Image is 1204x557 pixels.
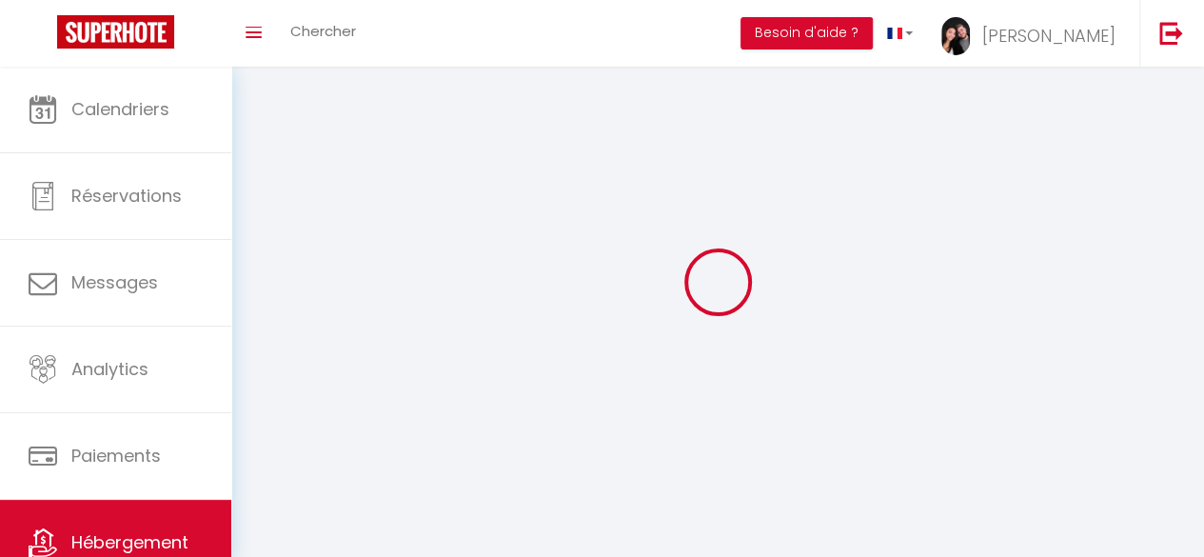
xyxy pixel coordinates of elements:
[740,17,873,50] button: Besoin d'aide ?
[71,270,158,294] span: Messages
[71,444,161,467] span: Paiements
[982,24,1115,48] span: [PERSON_NAME]
[71,184,182,208] span: Réservations
[1159,21,1183,45] img: logout
[71,530,188,554] span: Hébergement
[57,15,174,49] img: Super Booking
[290,21,356,41] span: Chercher
[71,357,148,381] span: Analytics
[941,17,970,55] img: ...
[71,97,169,121] span: Calendriers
